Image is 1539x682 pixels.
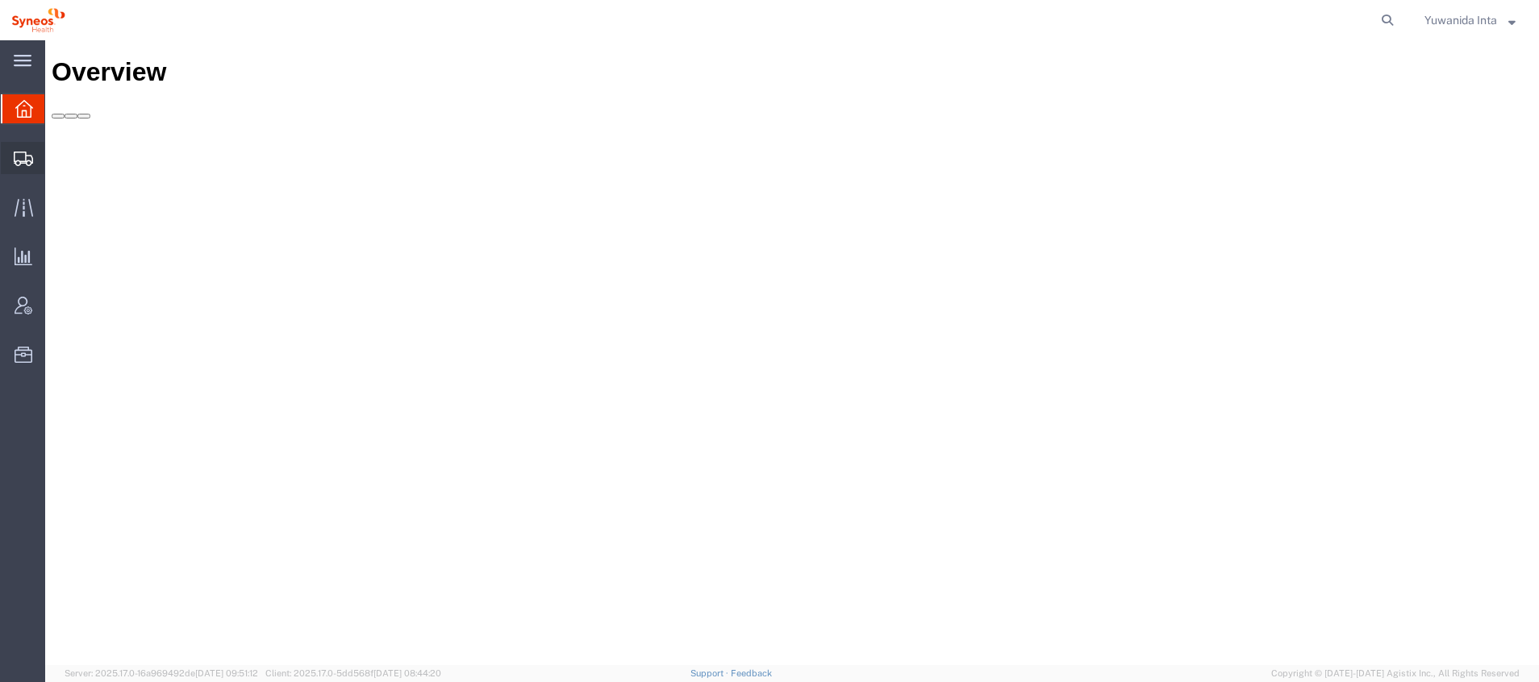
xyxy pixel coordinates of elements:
[11,8,65,32] img: logo
[373,668,441,678] span: [DATE] 08:44:20
[690,668,731,678] a: Support
[265,668,441,678] span: Client: 2025.17.0-5dd568f
[45,40,1539,665] iframe: FS Legacy Container
[65,668,258,678] span: Server: 2025.17.0-16a969492de
[1424,11,1497,29] span: Yuwanida Inta
[1424,10,1516,30] button: Yuwanida Inta
[731,668,772,678] a: Feedback
[1271,667,1520,680] span: Copyright © [DATE]-[DATE] Agistix Inc., All Rights Reserved
[195,668,258,678] span: [DATE] 09:51:12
